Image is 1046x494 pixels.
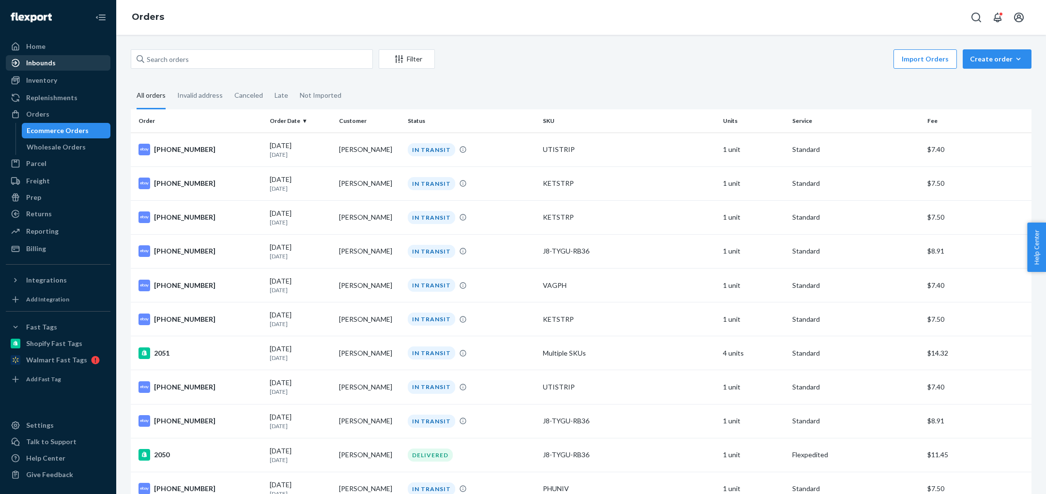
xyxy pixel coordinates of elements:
[893,49,957,69] button: Import Orders
[270,422,331,430] p: [DATE]
[719,336,788,370] td: 4 units
[543,416,715,426] div: J8-TYGU-RB36
[26,375,61,383] div: Add Fast Tag
[408,211,455,224] div: IN TRANSIT
[543,382,715,392] div: UTISTRIP
[543,179,715,188] div: KETSTRP
[6,106,110,122] a: Orders
[6,55,110,71] a: Inbounds
[26,295,69,303] div: Add Integration
[923,109,1031,133] th: Fee
[923,234,1031,268] td: $8.91
[923,166,1031,200] td: $7.50
[26,453,65,463] div: Help Center
[270,218,331,226] p: [DATE]
[270,242,331,260] div: [DATE]
[408,279,455,292] div: IN TRANSIT
[792,382,920,392] p: Standard
[6,434,110,449] a: Talk to Support
[970,54,1024,64] div: Create order
[6,319,110,335] button: Fast Tags
[792,179,920,188] p: Standard
[266,109,335,133] th: Order Date
[26,209,52,219] div: Returns
[26,470,73,479] div: Give Feedback
[6,206,110,222] a: Returns
[792,212,920,222] p: Standard
[543,281,715,290] div: VAGPH
[6,156,110,171] a: Parcel
[270,141,331,159] div: [DATE]
[270,184,331,193] p: [DATE]
[719,302,788,336] td: 1 unit
[6,241,110,256] a: Billing
[270,378,331,396] div: [DATE]
[404,109,539,133] th: Status
[792,484,920,494] p: Standard
[270,310,331,328] div: [DATE]
[138,314,262,325] div: [PHONE_NUMBER]
[270,320,331,328] p: [DATE]
[335,302,404,336] td: [PERSON_NAME]
[335,269,404,302] td: [PERSON_NAME]
[719,370,788,404] td: 1 unit
[270,209,331,226] div: [DATE]
[234,83,263,108] div: Canceled
[22,123,111,138] a: Ecommerce Orders
[138,381,262,393] div: [PHONE_NUMBER]
[408,177,455,190] div: IN TRANSIT
[270,175,331,193] div: [DATE]
[26,244,46,254] div: Billing
[335,404,404,438] td: [PERSON_NAME]
[131,49,373,69] input: Search orders
[339,117,400,125] div: Customer
[408,346,455,359] div: IN TRANSIT
[270,286,331,294] p: [DATE]
[719,200,788,234] td: 1 unit
[26,159,46,168] div: Parcel
[408,313,455,326] div: IN TRANSIT
[539,336,719,370] td: Multiple SKUs
[335,200,404,234] td: [PERSON_NAME]
[6,418,110,433] a: Settings
[923,302,1031,336] td: $7.50
[719,166,788,200] td: 1 unit
[792,348,920,358] p: Standard
[543,246,715,256] div: J8-TYGU-RB36
[6,272,110,288] button: Integrations
[26,339,82,348] div: Shopify Fast Tags
[22,139,111,155] a: Wholesale Orders
[6,39,110,54] a: Home
[26,275,67,285] div: Integrations
[792,314,920,324] p: Standard
[543,314,715,324] div: KETSTRP
[6,467,110,482] button: Give Feedback
[719,109,788,133] th: Units
[270,446,331,464] div: [DATE]
[131,109,266,133] th: Order
[26,176,50,186] div: Freight
[408,380,455,393] div: IN TRANSIT
[792,246,920,256] p: Standard
[6,372,110,387] a: Add Fast Tag
[26,420,54,430] div: Settings
[923,404,1031,438] td: $8.91
[792,145,920,154] p: Standard
[379,54,434,64] div: Filter
[379,49,435,69] button: Filter
[6,352,110,368] a: Walmart Fast Tags
[26,193,41,202] div: Prep
[6,224,110,239] a: Reporting
[923,133,1031,166] td: $7.40
[335,370,404,404] td: [PERSON_NAME]
[132,12,164,22] a: Orders
[719,234,788,268] td: 1 unit
[719,133,788,166] td: 1 unit
[91,8,110,27] button: Close Navigation
[792,416,920,426] p: Standard
[408,415,455,428] div: IN TRANSIT
[963,49,1031,69] button: Create order
[1027,223,1046,272] button: Help Center
[719,269,788,302] td: 1 unit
